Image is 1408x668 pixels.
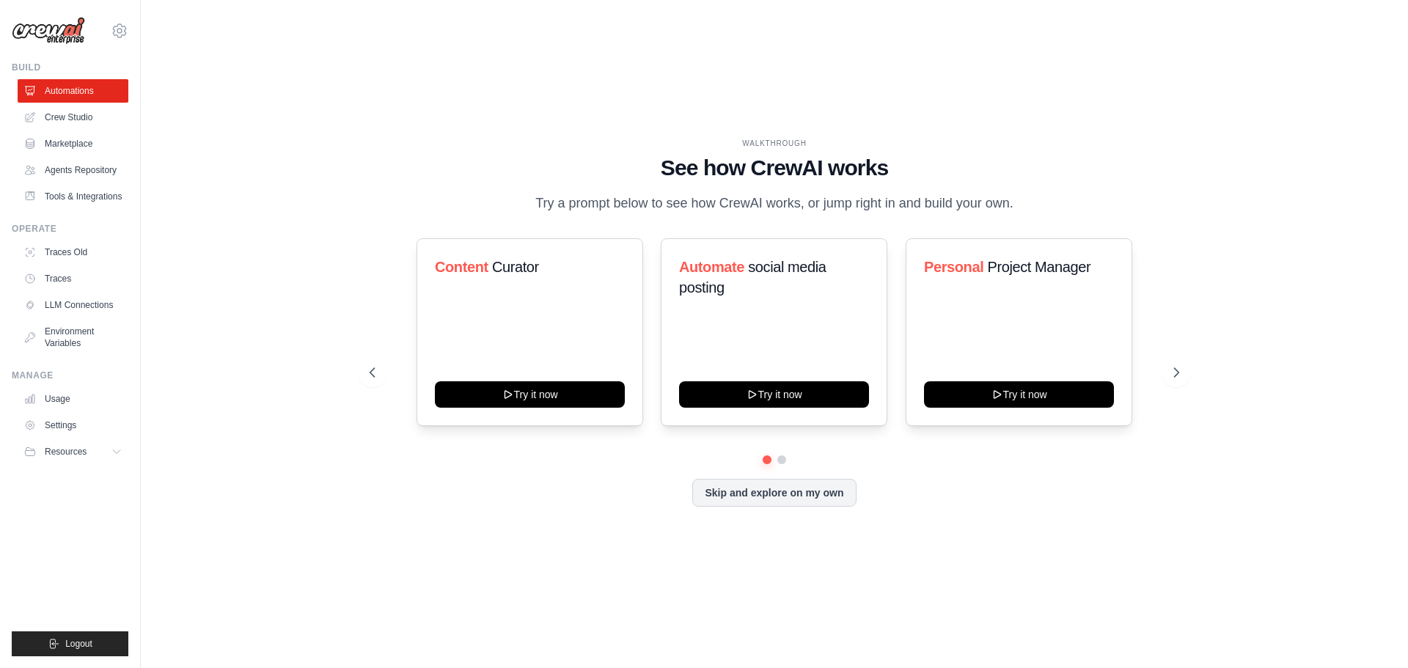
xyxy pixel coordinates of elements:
button: Logout [12,631,128,656]
span: Content [435,259,488,275]
span: Curator [492,259,539,275]
a: Usage [18,387,128,411]
span: Automate [679,259,744,275]
a: Tools & Integrations [18,185,128,208]
a: Environment Variables [18,320,128,355]
a: Traces Old [18,241,128,264]
button: Resources [18,440,128,463]
div: WALKTHROUGH [370,138,1179,149]
button: Try it now [924,381,1114,408]
div: Build [12,62,128,73]
span: social media posting [679,259,826,296]
span: Project Manager [987,259,1090,275]
button: Try it now [679,381,869,408]
span: Personal [924,259,983,275]
span: Logout [65,638,92,650]
span: Resources [45,446,87,458]
a: Automations [18,79,128,103]
button: Skip and explore on my own [692,479,856,507]
a: Traces [18,267,128,290]
a: Settings [18,414,128,437]
div: Operate [12,223,128,235]
p: Try a prompt below to see how CrewAI works, or jump right in and build your own. [528,193,1021,214]
a: Marketplace [18,132,128,155]
a: Crew Studio [18,106,128,129]
div: Manage [12,370,128,381]
a: Agents Repository [18,158,128,182]
button: Try it now [435,381,625,408]
img: Logo [12,17,85,45]
a: LLM Connections [18,293,128,317]
h1: See how CrewAI works [370,155,1179,181]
